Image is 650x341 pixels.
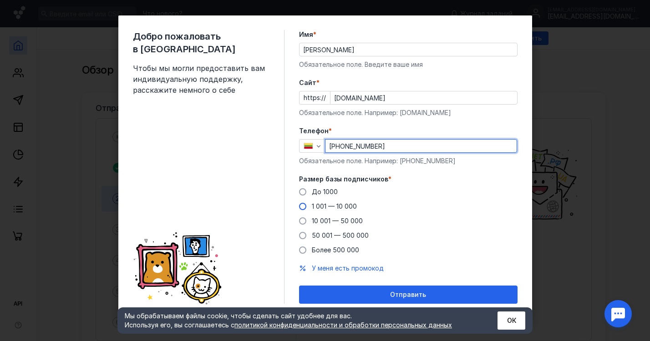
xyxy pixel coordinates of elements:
div: Обязательное поле. Введите ваше имя [299,60,518,69]
span: Отправить [390,291,426,299]
div: Мы обрабатываем файлы cookie, чтобы сделать сайт удобнее для вас. Используя его, вы соглашаетесь c [125,311,475,330]
span: Cайт [299,78,316,87]
span: 1 001 — 10 000 [312,202,357,210]
a: политикой конфиденциальности и обработки персональных данных [234,321,452,329]
div: Обязательное поле. Например: [PHONE_NUMBER] [299,156,518,165]
button: Отправить [299,286,518,304]
button: У меня есть промокод [312,264,384,273]
span: Более 500 000 [312,246,359,254]
span: До 1000 [312,188,338,196]
span: Чтобы мы могли предоставить вам индивидуальную поддержку, расскажите немного о себе [133,63,269,95]
button: ОК [498,311,525,330]
span: 50 001 — 500 000 [312,231,369,239]
span: У меня есть промокод [312,264,384,272]
span: Размер базы подписчиков [299,175,388,184]
span: Телефон [299,126,329,135]
div: Обязательное поле. Например: [DOMAIN_NAME] [299,108,518,117]
span: Добро пожаловать в [GEOGRAPHIC_DATA] [133,30,269,55]
span: 10 001 — 50 000 [312,217,363,225]
span: Имя [299,30,313,39]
